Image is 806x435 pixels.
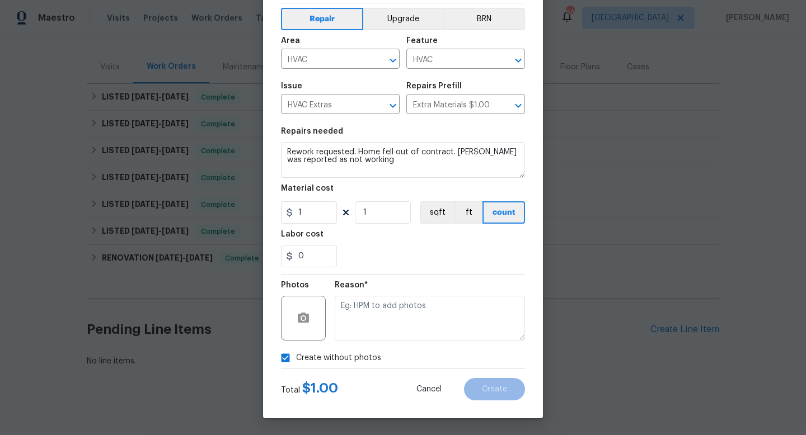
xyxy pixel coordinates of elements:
[385,53,401,68] button: Open
[281,185,334,192] h5: Material cost
[281,82,302,90] h5: Issue
[399,378,460,400] button: Cancel
[281,230,324,238] h5: Labor cost
[482,385,507,394] span: Create
[281,37,300,45] h5: Area
[464,378,525,400] button: Create
[454,201,482,224] button: ft
[281,382,338,396] div: Total
[385,98,401,114] button: Open
[281,8,363,30] button: Repair
[406,37,438,45] h5: Feature
[420,201,454,224] button: sqft
[296,352,381,364] span: Create without photos
[510,53,526,68] button: Open
[443,8,525,30] button: BRN
[281,281,309,289] h5: Photos
[363,8,443,30] button: Upgrade
[482,201,525,224] button: count
[281,127,343,135] h5: Repairs needed
[510,98,526,114] button: Open
[335,281,368,289] h5: Reason*
[281,142,525,178] textarea: Rework requested. Home fell out of contract. [PERSON_NAME] was reported as not working
[406,82,462,90] h5: Repairs Prefill
[302,381,338,395] span: $ 1.00
[416,385,442,394] span: Cancel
